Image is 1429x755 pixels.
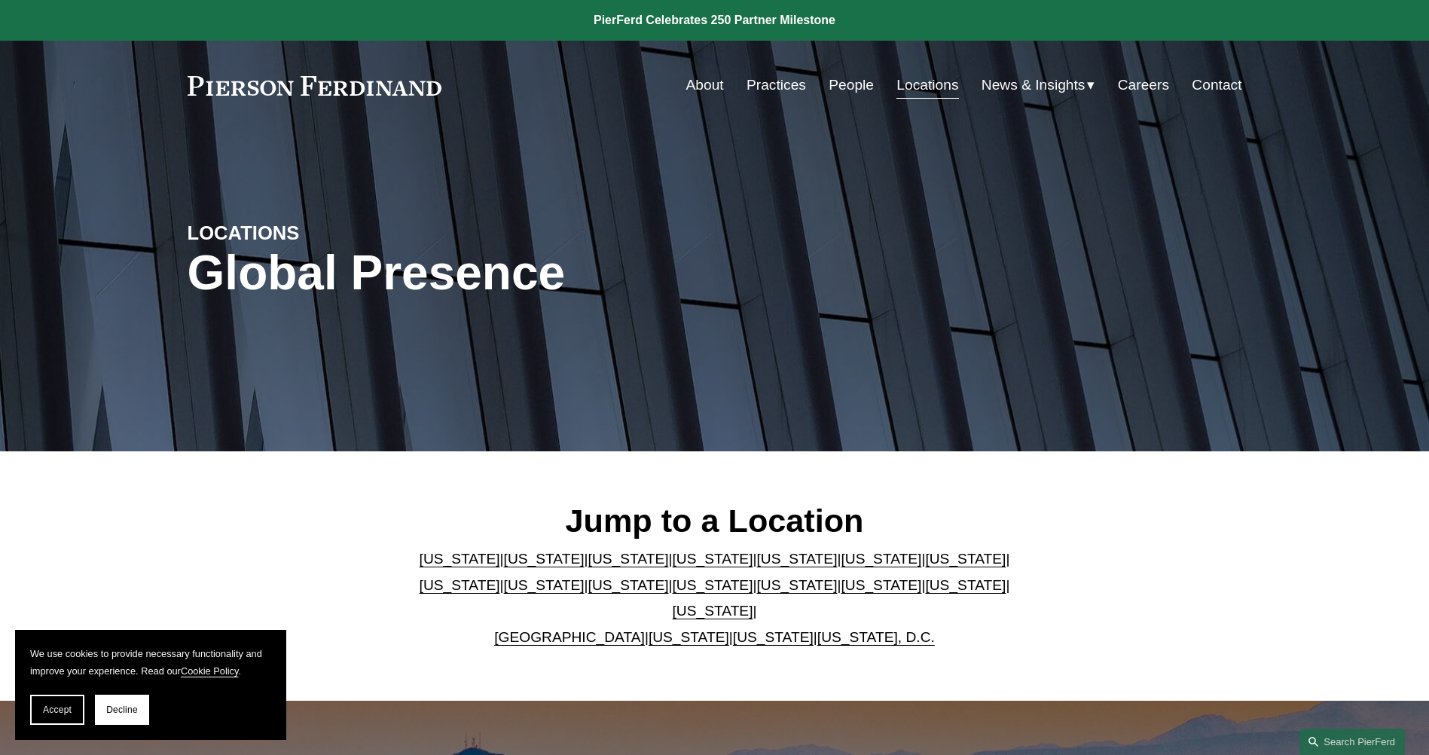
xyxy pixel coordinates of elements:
[188,246,890,301] h1: Global Presence
[504,551,585,567] a: [US_STATE]
[982,71,1095,99] a: folder dropdown
[829,71,874,99] a: People
[686,71,724,99] a: About
[1118,71,1169,99] a: Careers
[15,630,286,740] section: Cookie banner
[841,577,921,593] a: [US_STATE]
[407,546,1022,650] p: | | | | | | | | | | | | | | | | | |
[95,695,149,725] button: Decline
[756,551,837,567] a: [US_STATE]
[673,603,753,619] a: [US_STATE]
[756,577,837,593] a: [US_STATE]
[420,551,500,567] a: [US_STATE]
[188,221,451,245] h4: LOCATIONS
[30,695,84,725] button: Accept
[673,551,753,567] a: [US_STATE]
[1192,71,1241,99] a: Contact
[494,629,645,645] a: [GEOGRAPHIC_DATA]
[181,665,239,677] a: Cookie Policy
[982,72,1085,99] span: News & Insights
[747,71,806,99] a: Practices
[817,629,935,645] a: [US_STATE], D.C.
[649,629,729,645] a: [US_STATE]
[588,577,669,593] a: [US_STATE]
[106,705,138,715] span: Decline
[841,551,921,567] a: [US_STATE]
[30,645,271,680] p: We use cookies to provide necessary functionality and improve your experience. Read our .
[673,577,753,593] a: [US_STATE]
[925,577,1006,593] a: [US_STATE]
[420,577,500,593] a: [US_STATE]
[1299,729,1405,755] a: Search this site
[407,501,1022,540] h2: Jump to a Location
[43,705,72,715] span: Accept
[925,551,1006,567] a: [US_STATE]
[896,71,958,99] a: Locations
[504,577,585,593] a: [US_STATE]
[733,629,814,645] a: [US_STATE]
[588,551,669,567] a: [US_STATE]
